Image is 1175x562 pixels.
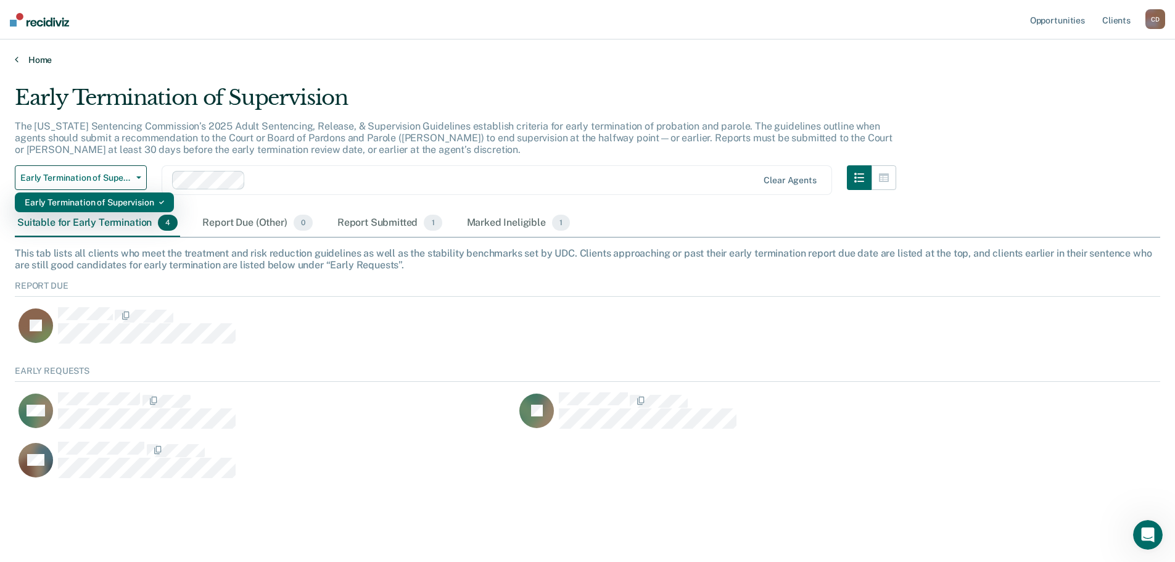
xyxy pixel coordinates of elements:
div: Report Due [15,281,1160,297]
span: 0 [294,215,313,231]
span: 1 [424,215,442,231]
span: 1 [552,215,570,231]
div: Report Due (Other)0 [200,210,315,237]
div: Early Requests [15,366,1160,382]
div: Clear agents [764,175,816,186]
p: The [US_STATE] Sentencing Commission’s 2025 Adult Sentencing, Release, & Supervision Guidelines e... [15,120,893,155]
div: CaseloadOpportunityCell-226353 [15,441,516,490]
span: Early Termination of Supervision [20,173,131,183]
button: CD [1145,9,1165,29]
span: 4 [158,215,178,231]
iframe: Intercom live chat [1133,520,1163,550]
div: Early Termination of Supervision [15,85,896,120]
div: This tab lists all clients who meet the treatment and risk reduction guidelines as well as the st... [15,247,1160,271]
div: Marked Ineligible1 [464,210,573,237]
a: Home [15,54,1160,65]
div: CaseloadOpportunityCell-76812 [15,392,516,441]
div: Report Submitted1 [335,210,445,237]
div: Suitable for Early Termination4 [15,210,180,237]
button: Early Termination of Supervision [15,165,147,190]
div: Early Termination of Supervision [25,192,164,212]
div: CaseloadOpportunityCell-258696 [516,392,1016,441]
div: C D [1145,9,1165,29]
img: Recidiviz [10,13,69,27]
div: CaseloadOpportunityCell-255785 [15,307,1017,356]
